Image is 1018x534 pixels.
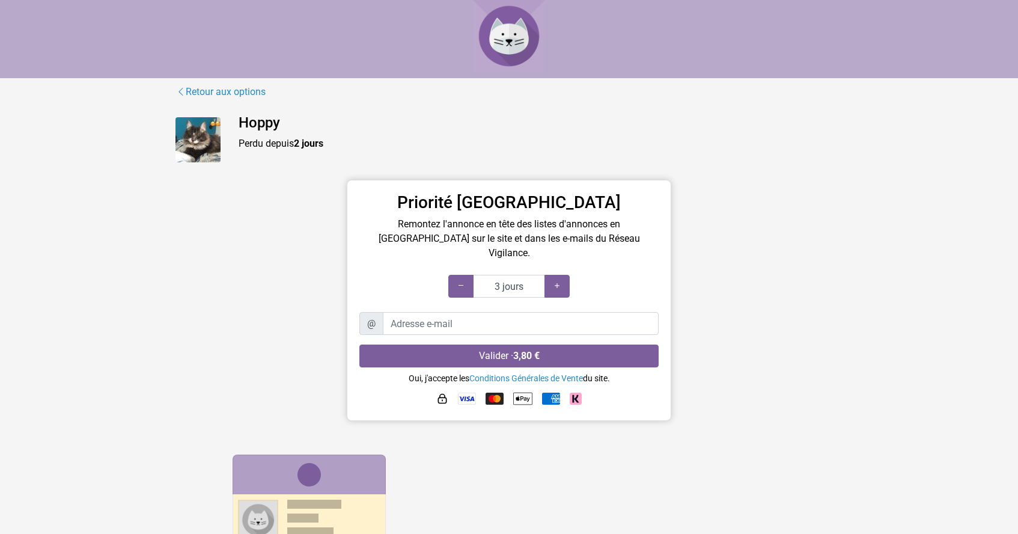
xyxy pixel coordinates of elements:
[383,312,659,335] input: Adresse e-mail
[513,350,540,361] strong: 3,80 €
[239,114,843,132] h4: Hoppy
[513,389,532,408] img: Apple Pay
[239,137,843,151] p: Perdu depuis
[469,373,583,383] a: Conditions Générales de Vente
[359,217,659,260] p: Remontez l'annonce en tête des listes d'annonces en [GEOGRAPHIC_DATA] sur le site et dans les e-m...
[409,373,610,383] small: Oui, j'accepte les du site.
[458,393,476,405] img: Visa
[359,345,659,367] button: Valider ·3,80 €
[359,192,659,213] h3: Priorité [GEOGRAPHIC_DATA]
[359,312,383,335] span: @
[486,393,504,405] img: Mastercard
[175,84,266,100] a: Retour aux options
[294,138,323,149] strong: 2 jours
[570,393,582,405] img: Klarna
[436,393,448,405] img: HTTPS : paiement sécurisé
[542,393,560,405] img: American Express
